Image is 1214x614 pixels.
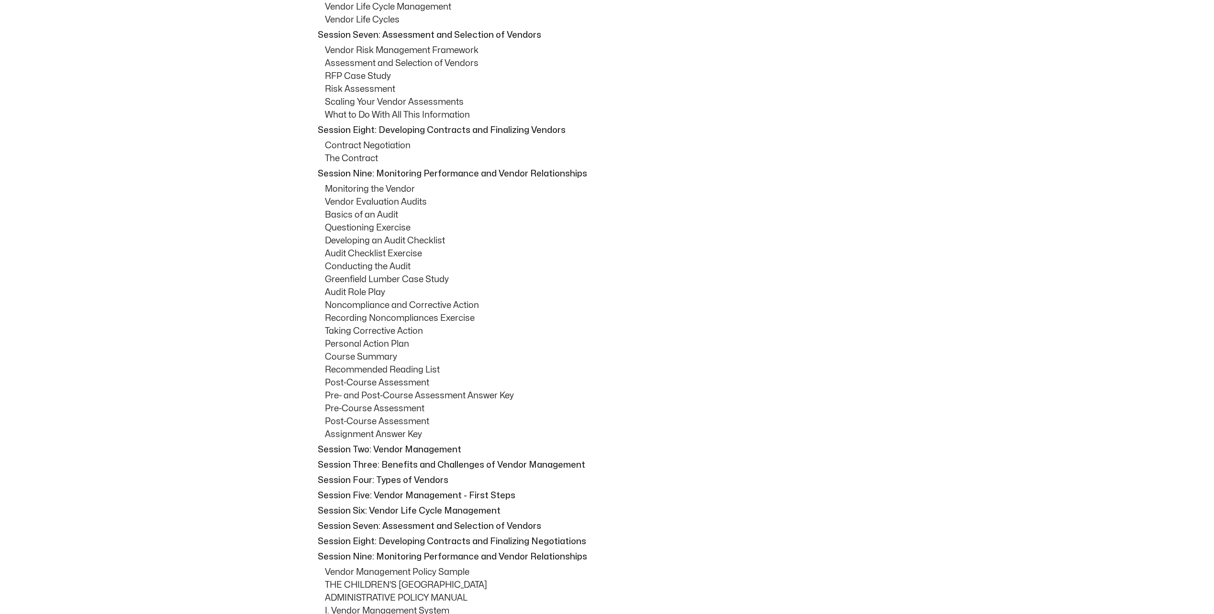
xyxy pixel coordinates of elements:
[325,260,904,273] p: Conducting the Audit
[325,286,904,299] p: Audit Role Play
[318,124,902,137] p: Session Eight: Developing Contracts and Finalizing Vendors
[318,520,902,533] p: Session Seven: Assessment and Selection of Vendors
[325,312,904,325] p: Recording Noncompliances Exercise
[325,96,904,109] p: Scaling Your Vendor Assessments
[325,325,904,338] p: Taking Corrective Action
[325,109,904,121] p: What to Do With All This Information
[318,459,902,471] p: Session Three: Benefits and Challenges of Vendor Management
[318,29,902,42] p: Session Seven: Assessment and Selection of Vendors
[325,415,904,428] p: Post-Course Assessment
[325,234,904,247] p: Developing an Audit Checklist
[325,299,904,312] p: Noncompliance and Corrective Action
[325,139,904,152] p: Contract Negotiation
[325,13,904,26] p: Vendor Life Cycles
[325,376,904,389] p: Post-Course Assessment
[325,57,904,70] p: Assessment and Selection of Vendors
[325,196,904,208] p: Vendor Evaluation Audits
[325,221,904,234] p: Questioning Exercise
[325,566,904,579] p: Vendor Management Policy Sample
[325,579,904,592] p: THE CHILDREN’S [GEOGRAPHIC_DATA]
[318,167,902,180] p: Session Nine: Monitoring Performance and Vendor Relationships
[325,389,904,402] p: Pre- and Post-Course Assessment Answer Key
[325,83,904,96] p: Risk Assessment
[318,535,902,548] p: Session Eight: Developing Contracts and Finalizing Negotiations
[325,402,904,415] p: Pre-Course Assessment
[325,247,904,260] p: Audit Checklist Exercise
[325,273,904,286] p: Greenfield Lumber Case Study
[325,152,904,165] p: The Contract
[325,0,904,13] p: Vendor Life Cycle Management
[318,443,902,456] p: Session Two: Vendor Management
[325,183,904,196] p: Monitoring the Vendor
[325,208,904,221] p: Basics of an Audit
[325,338,904,351] p: Personal Action Plan
[325,592,904,604] p: ADMINISTRATIVE POLICY MANUAL
[325,428,904,441] p: Assignment Answer Key
[318,474,902,487] p: Session Four: Types of Vendors
[318,550,902,563] p: Session Nine: Monitoring Performance and Vendor Relationships
[325,351,904,363] p: Course Summary
[325,70,904,83] p: RFP Case Study
[318,489,902,502] p: Session Five: Vendor Management - First Steps
[318,504,902,517] p: Session Six: Vendor Life Cycle Management
[325,44,904,57] p: Vendor Risk Management Framework
[325,363,904,376] p: Recommended Reading List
